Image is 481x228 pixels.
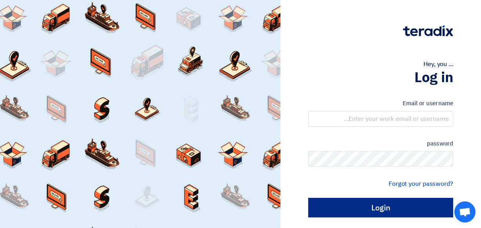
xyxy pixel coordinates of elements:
[308,198,453,217] input: Login
[427,139,453,148] font: password
[423,59,453,69] font: Hey, you ...
[414,67,453,88] font: Log in
[389,179,453,189] a: Forgot your password?
[403,99,453,108] font: Email or username
[403,25,453,36] img: Teradix logo
[308,111,453,127] input: Enter your work email or username...
[454,201,476,223] div: Open chat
